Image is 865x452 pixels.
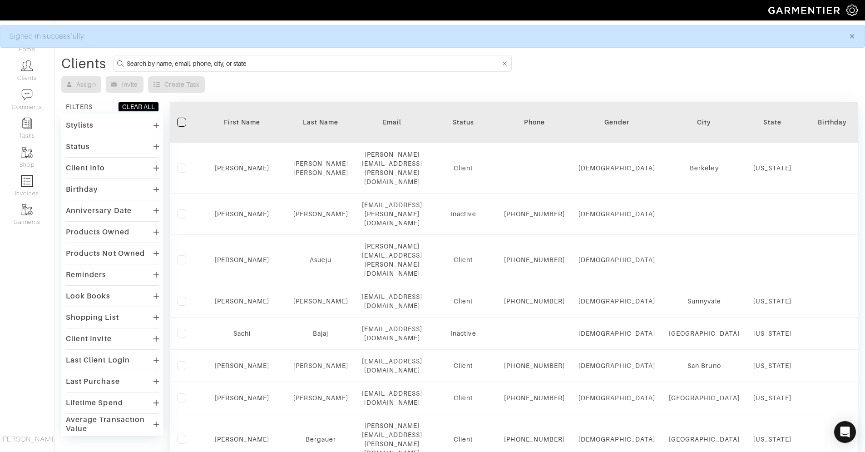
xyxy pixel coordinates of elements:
[215,436,270,443] a: [PERSON_NAME]
[66,121,94,130] div: Stylists
[122,102,155,111] div: CLEAR ALL
[362,150,423,186] div: [PERSON_NAME][EMAIL_ADDRESS][PERSON_NAME][DOMAIN_NAME]
[66,142,90,151] div: Status
[66,398,123,407] div: Lifetime Spend
[578,435,655,444] div: [DEMOGRAPHIC_DATA]
[669,435,740,444] div: [GEOGRAPHIC_DATA]
[504,435,565,444] div: [PHONE_NUMBER]
[753,118,792,127] div: State
[436,393,490,402] div: Client
[66,292,111,301] div: Look Books
[805,118,860,127] div: Birthday
[66,270,106,279] div: Reminders
[669,393,740,402] div: [GEOGRAPHIC_DATA]
[429,102,497,143] th: Toggle SortBy
[436,209,490,219] div: Inactive
[362,242,423,278] div: [PERSON_NAME][EMAIL_ADDRESS][PERSON_NAME][DOMAIN_NAME]
[66,102,93,111] div: FILTERS
[21,147,33,158] img: garments-icon-b7da505a4dc4fd61783c78ac3ca0ef83fa9d6f193b1c9dc38574b1d14d53ca28.png
[313,330,328,337] a: Bajaj
[753,361,792,370] div: [US_STATE]
[362,389,423,407] div: [EMAIL_ADDRESS][DOMAIN_NAME]
[362,292,423,310] div: [EMAIL_ADDRESS][DOMAIN_NAME]
[21,89,33,100] img: comment-icon-a0a6a9ef722e966f86d9cbdc48e553b5cf19dbc54f86b18d962a5391bc8f6eb6.png
[215,362,270,369] a: [PERSON_NAME]
[293,394,348,402] a: [PERSON_NAME]
[436,361,490,370] div: Client
[846,5,858,16] img: gear-icon-white-bd11855cb880d31180b6d7d6211b90ccbf57a29d726f0c71d8c61bd08dd39cc2.png
[293,362,348,369] a: [PERSON_NAME]
[504,255,565,264] div: [PHONE_NUMBER]
[834,421,856,443] div: Open Intercom Messenger
[66,313,119,322] div: Shopping List
[578,255,655,264] div: [DEMOGRAPHIC_DATA]
[215,256,270,263] a: [PERSON_NAME]
[215,394,270,402] a: [PERSON_NAME]
[66,185,98,194] div: Birthday
[61,59,106,68] div: Clients
[436,435,490,444] div: Client
[362,118,423,127] div: Email
[504,118,565,127] div: Phone
[669,164,740,173] div: Berkeley
[669,118,740,127] div: City
[572,102,662,143] th: Toggle SortBy
[578,393,655,402] div: [DEMOGRAPHIC_DATA]
[578,361,655,370] div: [DEMOGRAPHIC_DATA]
[127,58,500,69] input: Search by name, email, phone, city, or state
[293,160,348,176] a: [PERSON_NAME] [PERSON_NAME]
[578,209,655,219] div: [DEMOGRAPHIC_DATA]
[504,393,565,402] div: [PHONE_NUMBER]
[436,329,490,338] div: Inactive
[362,324,423,343] div: [EMAIL_ADDRESS][DOMAIN_NAME]
[753,329,792,338] div: [US_STATE]
[66,164,105,173] div: Client Info
[310,256,331,263] a: Asueju
[118,102,159,112] button: CLEAR ALL
[66,228,129,237] div: Products Owned
[436,255,490,264] div: Client
[233,330,251,337] a: Sachi
[753,435,792,444] div: [US_STATE]
[66,377,120,386] div: Last Purchase
[578,164,655,173] div: [DEMOGRAPHIC_DATA]
[753,393,792,402] div: [US_STATE]
[436,297,490,306] div: Client
[66,249,145,258] div: Products Not Owned
[287,102,355,143] th: Toggle SortBy
[293,210,348,218] a: [PERSON_NAME]
[362,200,423,228] div: [EMAIL_ADDRESS][PERSON_NAME][DOMAIN_NAME]
[293,118,348,127] div: Last Name
[669,297,740,306] div: Sunnyvale
[764,2,846,18] img: garmentier-logo-header-white-b43fb05a5012e4ada735d5af1a66efaba907eab6374d6393d1fbf88cb4ef424d.png
[215,210,270,218] a: [PERSON_NAME]
[504,361,565,370] div: [PHONE_NUMBER]
[362,357,423,375] div: [EMAIL_ADDRESS][DOMAIN_NAME]
[578,297,655,306] div: [DEMOGRAPHIC_DATA]
[504,297,565,306] div: [PHONE_NUMBER]
[21,175,33,187] img: orders-icon-0abe47150d42831381b5fb84f609e132dff9fe21cb692f30cb5eec754e2cba89.png
[669,361,740,370] div: San Bruno
[753,297,792,306] div: [US_STATE]
[669,329,740,338] div: [GEOGRAPHIC_DATA]
[204,118,280,127] div: First Name
[578,118,655,127] div: Gender
[436,118,490,127] div: Status
[306,436,336,443] a: Bergauer
[21,204,33,215] img: garments-icon-b7da505a4dc4fd61783c78ac3ca0ef83fa9d6f193b1c9dc38574b1d14d53ca28.png
[215,164,270,172] a: [PERSON_NAME]
[753,164,792,173] div: [US_STATE]
[849,30,855,42] span: ×
[293,298,348,305] a: [PERSON_NAME]
[10,31,835,42] div: Signed in successfully.
[66,334,112,343] div: Client Invite
[198,102,287,143] th: Toggle SortBy
[436,164,490,173] div: Client
[66,356,130,365] div: Last Client Login
[504,209,565,219] div: [PHONE_NUMBER]
[66,206,132,215] div: Anniversary Date
[21,118,33,129] img: reminder-icon-8004d30b9f0a5d33ae49ab947aed9ed385cf756f9e5892f1edd6e32f2345188e.png
[21,60,33,71] img: clients-icon-6bae9207a08558b7cb47a8932f037763ab4055f8c8b6bfacd5dc20c3e0201464.png
[215,298,270,305] a: [PERSON_NAME]
[578,329,655,338] div: [DEMOGRAPHIC_DATA]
